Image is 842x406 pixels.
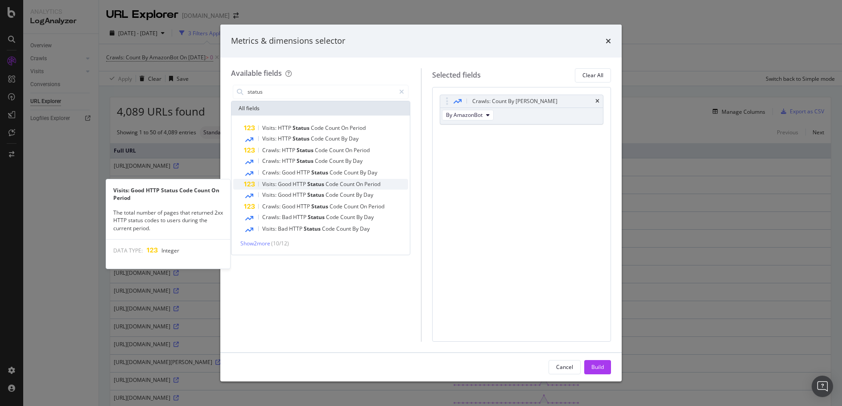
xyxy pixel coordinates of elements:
[231,101,410,116] div: All fields
[442,110,494,120] button: By AmazonBot
[282,213,293,221] span: Bad
[293,124,311,132] span: Status
[262,135,278,142] span: Visits:
[262,213,282,221] span: Crawls:
[591,363,604,371] div: Build
[360,169,367,176] span: By
[582,71,603,79] div: Clear All
[326,213,340,221] span: Code
[575,68,611,83] button: Clear All
[293,191,307,199] span: HTTP
[432,70,481,80] div: Selected fields
[307,191,326,199] span: Status
[360,203,368,210] span: On
[289,225,304,232] span: HTTP
[282,146,297,154] span: HTTP
[354,146,370,154] span: Period
[278,135,293,142] span: HTTP
[356,180,364,188] span: On
[329,146,345,154] span: Count
[356,213,364,221] span: By
[344,203,360,210] span: Count
[326,191,340,199] span: Code
[262,124,278,132] span: Visits:
[262,180,278,188] span: Visits:
[262,203,282,210] span: Crawls:
[595,99,599,104] div: times
[282,169,297,176] span: Good
[278,225,289,232] span: Bad
[364,213,374,221] span: Day
[262,191,278,199] span: Visits:
[341,124,350,132] span: On
[330,203,344,210] span: Code
[262,146,282,154] span: Crawls:
[325,135,341,142] span: Count
[584,360,611,374] button: Build
[240,240,270,247] span: Show 2 more
[344,169,360,176] span: Count
[311,169,330,176] span: Status
[247,85,395,99] input: Search by field name
[345,146,354,154] span: On
[440,95,604,124] div: Crawls: Count By [PERSON_NAME]timesBy AmazonBot
[315,157,329,165] span: Code
[271,240,289,247] span: ( 10 / 12 )
[326,180,340,188] span: Code
[446,111,483,119] span: By AmazonBot
[278,180,293,188] span: Good
[297,169,311,176] span: HTTP
[106,186,230,202] div: Visits: Good HTTP Status Code Count On Period
[360,225,370,232] span: Day
[606,35,611,47] div: times
[282,203,297,210] span: Good
[363,191,373,199] span: Day
[340,180,356,188] span: Count
[329,157,345,165] span: Count
[340,191,356,199] span: Count
[278,124,293,132] span: HTTP
[325,124,341,132] span: Count
[293,213,308,221] span: HTTP
[356,191,363,199] span: By
[353,157,363,165] span: Day
[293,135,311,142] span: Status
[349,135,359,142] span: Day
[352,225,360,232] span: By
[472,97,557,106] div: Crawls: Count By [PERSON_NAME]
[311,124,325,132] span: Code
[311,135,325,142] span: Code
[336,225,352,232] span: Count
[812,376,833,397] div: Open Intercom Messenger
[307,180,326,188] span: Status
[262,157,282,165] span: Crawls:
[106,209,230,232] div: The total number of pages that returned 2xx HTTP status codes to users during the current period.
[315,146,329,154] span: Code
[297,157,315,165] span: Status
[231,68,282,78] div: Available fields
[297,203,311,210] span: HTTP
[340,213,356,221] span: Count
[556,363,573,371] div: Cancel
[293,180,307,188] span: HTTP
[308,213,326,221] span: Status
[364,180,380,188] span: Period
[367,169,377,176] span: Day
[341,135,349,142] span: By
[368,203,384,210] span: Period
[297,146,315,154] span: Status
[220,25,622,381] div: modal
[282,157,297,165] span: HTTP
[262,225,278,232] span: Visits:
[304,225,322,232] span: Status
[549,360,581,374] button: Cancel
[278,191,293,199] span: Good
[330,169,344,176] span: Code
[262,169,282,176] span: Crawls:
[322,225,336,232] span: Code
[345,157,353,165] span: By
[311,203,330,210] span: Status
[231,35,345,47] div: Metrics & dimensions selector
[350,124,366,132] span: Period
